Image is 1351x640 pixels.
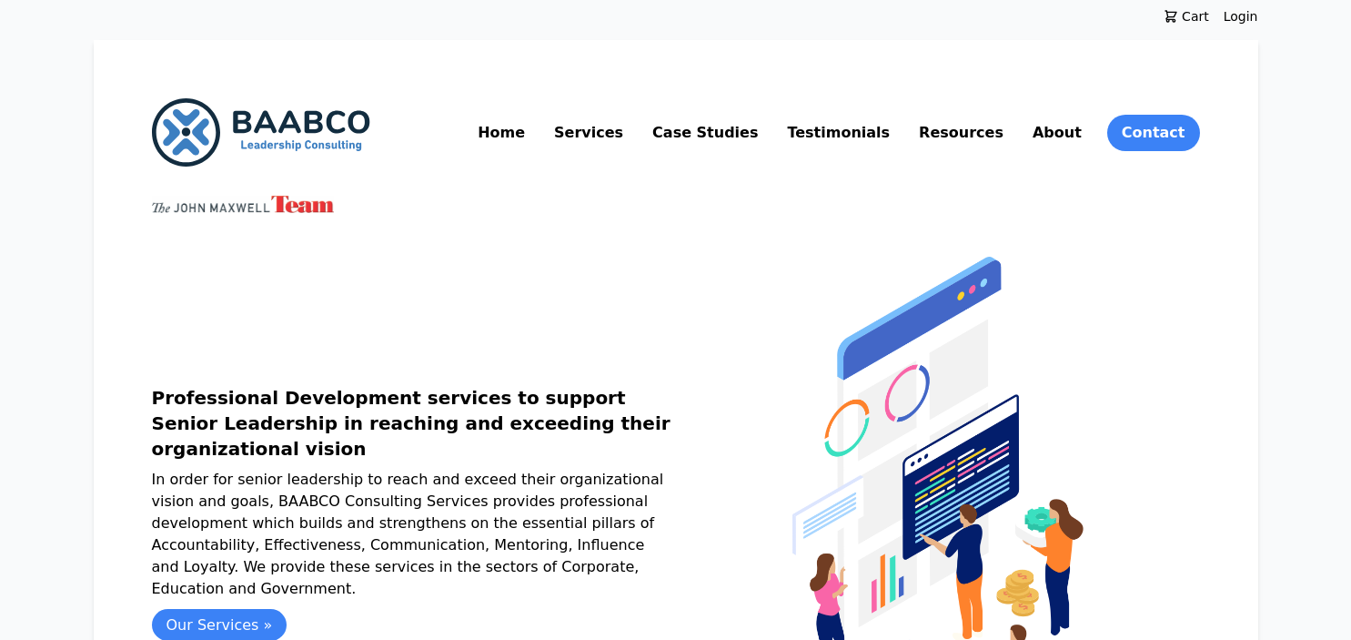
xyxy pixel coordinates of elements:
[1107,115,1200,151] a: Contact
[1178,7,1209,25] span: Cart
[1029,118,1085,147] a: About
[152,469,676,600] p: In order for senior leadership to reach and exceed their organizational vision and goals, BAABCO ...
[783,118,893,147] a: Testimonials
[915,118,1007,147] a: Resources
[649,118,761,147] a: Case Studies
[550,118,627,147] a: Services
[1224,7,1258,25] a: Login
[152,385,676,462] h1: Professional Development services to support Senior Leadership in reaching and exceeding their or...
[152,196,334,213] img: John Maxwell
[1149,7,1224,25] a: Cart
[474,118,529,147] a: Home
[152,98,370,167] img: BAABCO Consulting Services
